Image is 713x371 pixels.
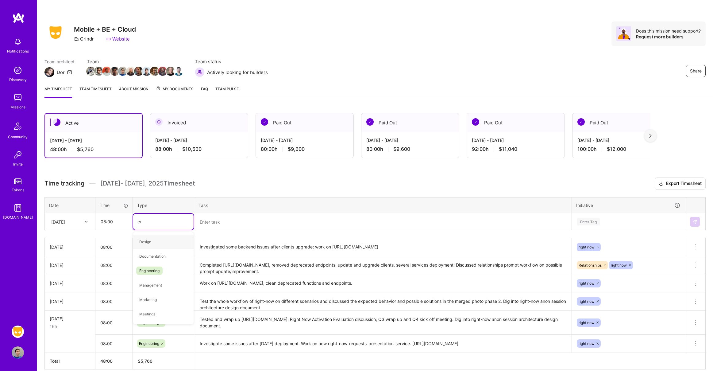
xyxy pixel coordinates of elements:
span: Team status [195,58,268,65]
span: Team Pulse [215,87,239,91]
a: About Mission [119,86,148,98]
span: right now [579,245,595,249]
div: Invite [13,161,23,167]
a: My timesheet [44,86,72,98]
div: [DATE] - [DATE] [577,137,665,143]
img: Active [53,119,60,126]
a: Grindr: Mobile + BE + Cloud [10,326,25,338]
textarea: Test the whole workflow of right-now on different scenarios and discussed the expected behavior a... [195,293,571,310]
div: 88:00 h [155,146,243,152]
span: Engineering [136,267,163,275]
span: $ 5,760 [138,358,152,364]
a: Team Member Avatar [127,66,135,76]
img: Team Member Avatar [86,67,95,76]
a: My Documents [156,86,194,98]
input: HH:MM [95,314,133,331]
a: Team Member Avatar [135,66,143,76]
a: FAQ [201,86,208,98]
textarea: Tested and wrap up [URL][DOMAIN_NAME]; Right Now Activation Evaluation discussion; Q3 wrap up and... [195,311,571,334]
div: 80:00 h [261,146,349,152]
a: Team Member Avatar [167,66,175,76]
img: Avatar [616,26,631,41]
span: Actively looking for builders [207,69,268,76]
img: Team Member Avatar [126,67,135,76]
a: Team Member Avatar [175,66,183,76]
div: Enter Tag [577,217,600,226]
span: $5,760 [77,146,94,153]
img: Paid Out [261,118,268,126]
div: Paid Out [572,113,670,132]
span: Management [136,281,165,289]
span: My Documents [156,86,194,92]
img: Company Logo [44,24,67,41]
img: Actively looking for builders [195,67,205,77]
span: $9,600 [393,146,410,152]
a: Team Member Avatar [159,66,167,76]
div: Paid Out [467,113,565,132]
span: $10,560 [182,146,202,152]
span: Marketing [136,295,160,304]
input: HH:MM [95,275,133,291]
span: right now [579,281,595,286]
th: 48:00 [95,353,133,369]
textarea: Work on [URL][DOMAIN_NAME], clean deprecated functions and endpoints. [195,275,571,292]
div: [DATE] [50,315,90,322]
a: Team Member Avatar [103,66,111,76]
img: guide book [12,202,24,214]
a: Team Member Avatar [95,66,103,76]
i: icon CompanyGray [74,37,79,41]
div: Invoiced [150,113,248,132]
i: icon Mail [67,70,72,75]
div: Missions [10,104,25,110]
img: Team Member Avatar [158,67,167,76]
div: 16h [50,323,90,330]
img: Paid Out [577,118,585,126]
a: User Avatar [10,346,25,359]
div: [DOMAIN_NAME] [3,214,33,221]
span: right now [579,320,595,325]
input: HH:MM [95,257,133,273]
a: Team Member Avatar [87,66,95,76]
img: Team Member Avatar [142,67,151,76]
th: Task [194,197,572,213]
div: [DATE] - [DATE] [261,137,349,143]
img: Team Member Avatar [174,67,183,76]
i: icon Chevron [85,220,88,223]
div: 92:00 h [472,146,560,152]
span: Engineering [139,320,159,325]
span: $11,040 [499,146,517,152]
div: [DATE] - [DATE] [366,137,454,143]
div: Paid Out [256,113,353,132]
img: bell [12,36,24,48]
div: 80:00 h [366,146,454,152]
th: Total [45,353,95,369]
span: right now [611,263,627,268]
div: Time [100,202,128,209]
span: $12,000 [607,146,626,152]
span: Relationships [579,263,602,268]
span: Share [690,68,702,74]
span: Engineering [139,341,159,346]
a: Team Member Avatar [143,66,151,76]
div: Notifications [7,48,29,54]
input: HH:MM [95,239,133,255]
div: Tokens [12,187,24,193]
span: Design [136,238,154,246]
img: Submit [692,219,697,224]
img: tokens [14,178,21,184]
span: Team [87,58,183,65]
img: Invoiced [155,118,163,126]
div: 48:00 h [50,146,137,153]
img: Community [10,119,25,134]
div: Paid Out [361,113,459,132]
span: right now [579,299,595,304]
div: [DATE] - [DATE] [472,137,560,143]
div: Request more builders [636,34,701,40]
a: Team Pulse [215,86,239,98]
img: Paid Out [366,118,374,126]
span: Time tracking [44,180,84,187]
div: Active [45,114,142,132]
img: Team Architect [44,67,54,77]
span: Team architect [44,58,75,65]
img: logo [12,12,25,23]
